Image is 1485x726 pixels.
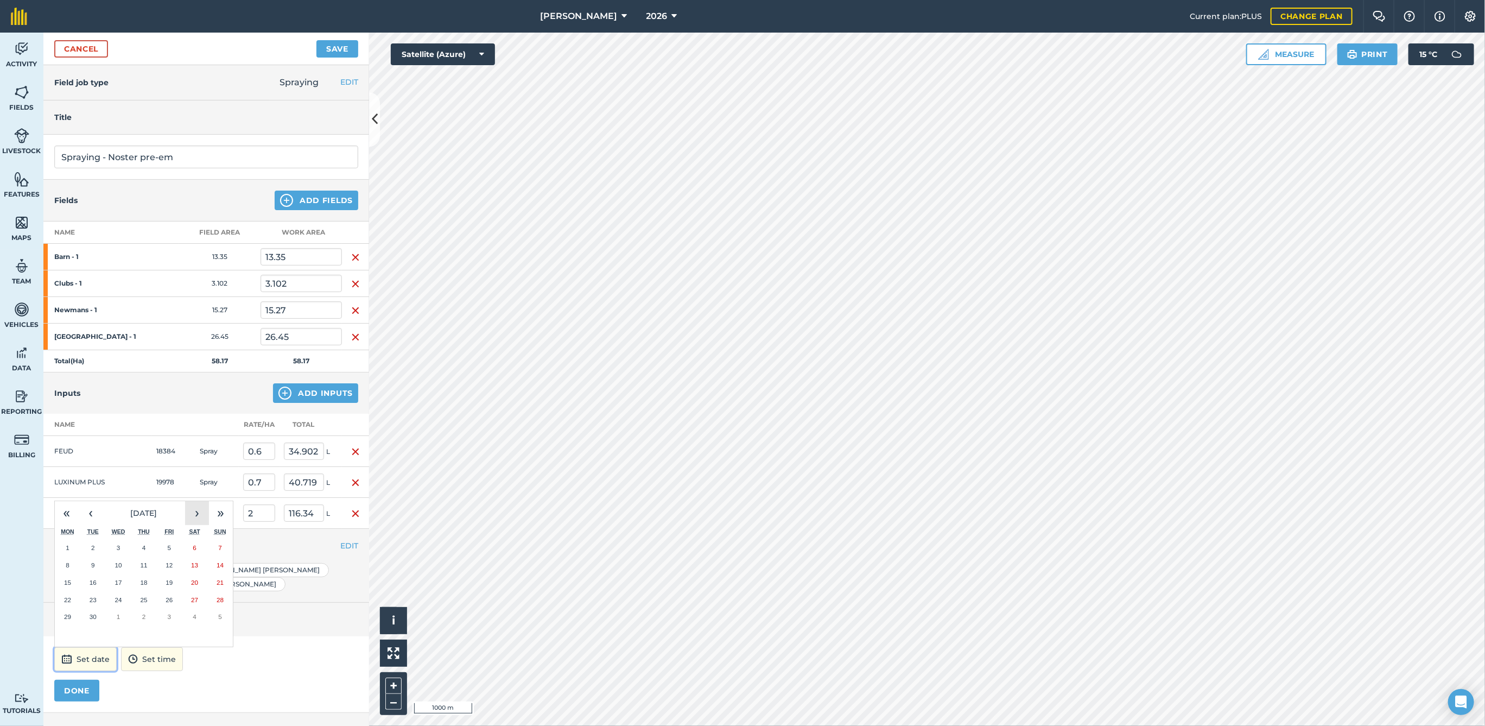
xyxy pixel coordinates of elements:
div: [PERSON_NAME] [PERSON_NAME] [195,563,329,577]
button: September 22, 2025 [55,591,80,609]
button: + [385,678,402,694]
button: Save [316,40,358,58]
button: – [385,694,402,710]
img: svg+xml;base64,PHN2ZyB4bWxucz0iaHR0cDovL3d3dy53My5vcmcvMjAwMC9zdmciIHdpZHRoPSIxNyIgaGVpZ2h0PSIxNy... [1435,10,1445,23]
abbr: Saturday [189,528,200,535]
strong: [GEOGRAPHIC_DATA] - 1 [54,332,139,341]
th: Work area [261,222,342,244]
abbr: September 24, 2025 [115,596,122,603]
button: September 25, 2025 [131,591,157,609]
button: September 20, 2025 [182,574,207,591]
button: September 10, 2025 [106,557,131,574]
button: ‹ [79,501,103,525]
button: DONE [54,680,99,702]
abbr: September 30, 2025 [90,613,97,620]
button: October 5, 2025 [207,608,233,626]
abbr: September 7, 2025 [218,544,221,551]
span: i [392,614,395,627]
td: 14664 [152,498,195,529]
abbr: September 5, 2025 [168,544,171,551]
span: 15 ° C [1419,43,1437,65]
abbr: September 27, 2025 [191,596,198,603]
button: September 13, 2025 [182,557,207,574]
img: svg+xml;base64,PD94bWwgdmVyc2lvbj0iMS4wIiBlbmNvZGluZz0idXRmLTgiPz4KPCEtLSBHZW5lcmF0b3I6IEFkb2JlIE... [14,258,29,274]
button: Set date [54,647,117,671]
button: i [380,607,407,634]
button: [DATE] [103,501,185,525]
abbr: September 2, 2025 [91,544,94,551]
abbr: September 20, 2025 [191,579,198,586]
abbr: September 1, 2025 [66,544,69,551]
button: September 17, 2025 [106,574,131,591]
img: svg+xml;base64,PD94bWwgdmVyc2lvbj0iMS4wIiBlbmNvZGluZz0idXRmLTgiPz4KPCEtLSBHZW5lcmF0b3I6IEFkb2JlIE... [14,128,29,144]
abbr: September 22, 2025 [64,596,71,603]
img: svg+xml;base64,PD94bWwgdmVyc2lvbj0iMS4wIiBlbmNvZGluZz0idXRmLTgiPz4KPCEtLSBHZW5lcmF0b3I6IEFkb2JlIE... [14,432,29,448]
img: svg+xml;base64,PD94bWwgdmVyc2lvbj0iMS4wIiBlbmNvZGluZz0idXRmLTgiPz4KPCEtLSBHZW5lcmF0b3I6IEFkb2JlIE... [14,693,29,704]
th: Name [43,222,179,244]
td: Spray [195,467,239,498]
img: svg+xml;base64,PHN2ZyB4bWxucz0iaHR0cDovL3d3dy53My5vcmcvMjAwMC9zdmciIHdpZHRoPSIxNiIgaGVpZ2h0PSIyNC... [351,304,360,317]
a: Change plan [1271,8,1353,25]
abbr: September 17, 2025 [115,579,122,586]
button: October 4, 2025 [182,608,207,626]
abbr: Monday [61,528,74,535]
h4: Field job type [54,77,109,89]
td: 15.27 [179,297,261,324]
button: October 3, 2025 [156,608,182,626]
button: September 12, 2025 [156,557,182,574]
abbr: September 18, 2025 [140,579,147,586]
abbr: October 3, 2025 [168,613,171,620]
img: A cog icon [1464,11,1477,22]
img: svg+xml;base64,PHN2ZyB4bWxucz0iaHR0cDovL3d3dy53My5vcmcvMjAwMC9zdmciIHdpZHRoPSIxNiIgaGVpZ2h0PSIyNC... [351,507,360,520]
abbr: September 15, 2025 [64,579,71,586]
img: Two speech bubbles overlapping with the left bubble in the forefront [1373,11,1386,22]
button: September 11, 2025 [131,557,157,574]
span: 2026 [646,10,668,23]
abbr: September 29, 2025 [64,613,71,620]
abbr: October 2, 2025 [142,613,145,620]
button: September 3, 2025 [106,539,131,557]
abbr: September 9, 2025 [91,561,94,569]
strong: Barn - 1 [54,252,139,261]
td: L [280,436,342,467]
img: svg+xml;base64,PHN2ZyB4bWxucz0iaHR0cDovL3d3dy53My5vcmcvMjAwMC9zdmciIHdpZHRoPSIxNiIgaGVpZ2h0PSIyNC... [351,445,360,458]
abbr: September 13, 2025 [191,561,198,569]
img: Ruler icon [1258,49,1269,60]
img: svg+xml;base64,PHN2ZyB4bWxucz0iaHR0cDovL3d3dy53My5vcmcvMjAwMC9zdmciIHdpZHRoPSIxNCIgaGVpZ2h0PSIyNC... [278,387,291,400]
img: svg+xml;base64,PD94bWwgdmVyc2lvbj0iMS4wIiBlbmNvZGluZz0idXRmLTgiPz4KPCEtLSBHZW5lcmF0b3I6IEFkb2JlIE... [14,41,29,57]
button: 15 °C [1408,43,1474,65]
button: Set time [121,647,183,671]
img: svg+xml;base64,PHN2ZyB4bWxucz0iaHR0cDovL3d3dy53My5vcmcvMjAwMC9zdmciIHdpZHRoPSI1NiIgaGVpZ2h0PSI2MC... [14,84,29,100]
td: 26.45 [179,324,261,350]
abbr: September 3, 2025 [117,544,120,551]
abbr: September 4, 2025 [142,544,145,551]
abbr: October 5, 2025 [218,613,221,620]
img: svg+xml;base64,PD94bWwgdmVyc2lvbj0iMS4wIiBlbmNvZGluZz0idXRmLTgiPz4KPCEtLSBHZW5lcmF0b3I6IEFkb2JlIE... [14,301,29,318]
img: A question mark icon [1403,11,1416,22]
td: 3.102 [179,270,261,297]
button: October 2, 2025 [131,608,157,626]
button: September 23, 2025 [80,591,106,609]
a: Cancel [54,40,108,58]
img: svg+xml;base64,PHN2ZyB4bWxucz0iaHR0cDovL3d3dy53My5vcmcvMjAwMC9zdmciIHdpZHRoPSI1NiIgaGVpZ2h0PSI2MC... [14,214,29,231]
button: October 1, 2025 [106,608,131,626]
button: September 14, 2025 [207,557,233,574]
img: svg+xml;base64,PHN2ZyB4bWxucz0iaHR0cDovL3d3dy53My5vcmcvMjAwMC9zdmciIHdpZHRoPSIxNiIgaGVpZ2h0PSIyNC... [351,476,360,489]
span: [DATE] [131,508,157,518]
td: L [280,498,342,529]
button: September 18, 2025 [131,574,157,591]
button: September 30, 2025 [80,608,106,626]
td: Spray [195,436,239,467]
button: September 26, 2025 [156,591,182,609]
button: EDIT [340,76,358,88]
button: September 16, 2025 [80,574,106,591]
abbr: September 6, 2025 [193,544,196,551]
button: « [55,501,79,525]
span: [PERSON_NAME] [540,10,617,23]
abbr: September 8, 2025 [66,561,69,569]
button: September 21, 2025 [207,574,233,591]
td: FEUD [43,436,152,467]
button: September 4, 2025 [131,539,157,557]
button: September 15, 2025 [55,574,80,591]
img: svg+xml;base64,PD94bWwgdmVyc2lvbj0iMS4wIiBlbmNvZGluZz0idXRmLTgiPz4KPCEtLSBHZW5lcmF0b3I6IEFkb2JlIE... [1446,43,1468,65]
